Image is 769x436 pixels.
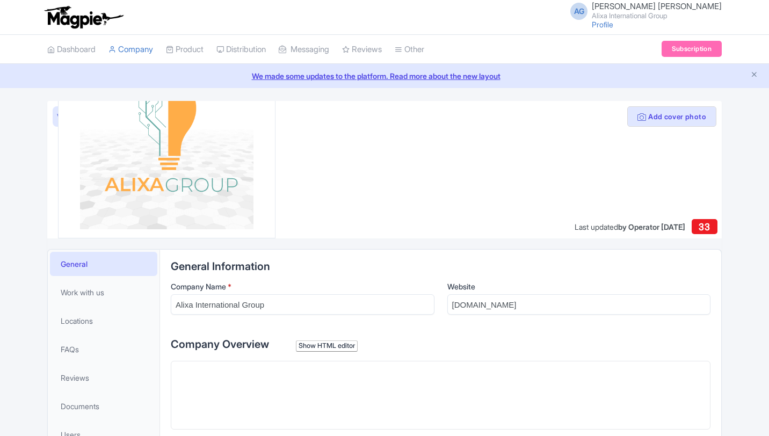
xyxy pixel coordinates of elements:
[592,12,722,19] small: Alixa International Group
[42,5,125,29] img: logo-ab69f6fb50320c5b225c76a69d11143b.png
[395,35,424,64] a: Other
[592,20,613,29] a: Profile
[570,3,587,20] span: AG
[592,1,722,11] span: [PERSON_NAME] [PERSON_NAME]
[50,337,157,361] a: FAQs
[61,401,99,412] span: Documents
[342,35,382,64] a: Reviews
[6,70,763,82] a: We made some updates to the platform. Read more about the new layout
[50,252,157,276] a: General
[61,372,89,383] span: Reviews
[61,287,104,298] span: Work with us
[216,35,266,64] a: Distribution
[662,41,722,57] a: Subscription
[171,282,226,291] span: Company Name
[564,2,722,19] a: AG [PERSON_NAME] [PERSON_NAME] Alixa International Group
[627,106,716,127] button: Add cover photo
[279,35,329,64] a: Messaging
[50,366,157,390] a: Reviews
[47,35,96,64] a: Dashboard
[53,106,106,127] a: View as visitor
[618,222,685,231] span: by Operator [DATE]
[171,338,269,351] span: Company Overview
[50,394,157,418] a: Documents
[171,260,710,272] h2: General Information
[296,340,358,352] div: Show HTML editor
[61,258,88,270] span: General
[575,221,685,232] div: Last updated
[108,35,153,64] a: Company
[50,309,157,333] a: Locations
[166,35,204,64] a: Product
[61,315,93,326] span: Locations
[699,221,710,232] span: 33
[61,344,79,355] span: FAQs
[80,56,253,229] img: vpajxap178eoiopp3sii.png
[750,69,758,82] button: Close announcement
[447,282,475,291] span: Website
[50,280,157,304] a: Work with us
